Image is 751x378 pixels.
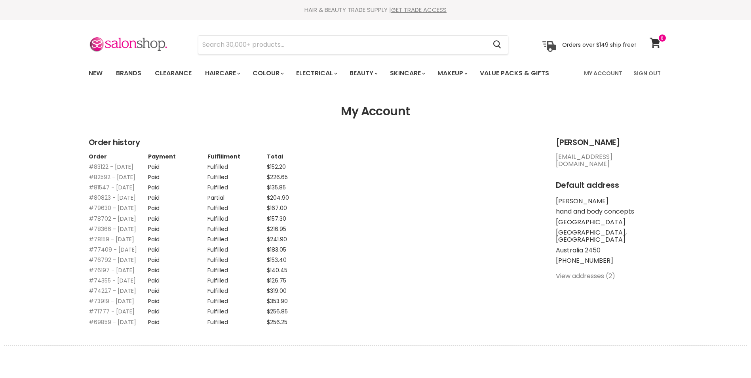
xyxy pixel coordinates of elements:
a: Sign Out [629,65,665,82]
td: Fulfilled [207,232,267,242]
p: Orders over $149 ship free! [562,41,636,48]
a: #80823 - [DATE] [89,194,136,202]
td: Paid [148,315,207,325]
li: [GEOGRAPHIC_DATA], [GEOGRAPHIC_DATA] [556,229,663,244]
a: #78702 - [DATE] [89,215,136,223]
th: Total [267,153,326,160]
div: HAIR & BEAUTY TRADE SUPPLY | [79,6,673,14]
a: #74227 - [DATE] [89,287,136,295]
span: $226.65 [267,173,288,181]
a: Clearance [149,65,198,82]
td: Fulfilled [207,170,267,180]
a: #79630 - [DATE] [89,204,136,212]
td: Paid [148,212,207,222]
input: Search [198,36,487,54]
h1: My Account [89,105,663,118]
td: Paid [148,191,207,201]
ul: Main menu [83,62,567,85]
td: Fulfilled [207,253,267,263]
td: Fulfilled [207,160,267,170]
td: Paid [148,242,207,253]
td: Paid [148,304,207,315]
a: Brands [110,65,147,82]
a: Electrical [290,65,342,82]
a: #81547 - [DATE] [89,183,135,191]
td: Paid [148,222,207,232]
a: #74355 - [DATE] [89,277,136,284]
td: Paid [148,170,207,180]
td: Fulfilled [207,242,267,253]
td: Fulfilled [207,273,267,284]
span: $183.05 [267,246,286,254]
a: Colour [247,65,289,82]
td: Fulfilled [207,263,267,273]
td: Fulfilled [207,304,267,315]
a: [EMAIL_ADDRESS][DOMAIN_NAME] [556,152,612,168]
a: #78159 - [DATE] [89,235,134,243]
a: #76197 - [DATE] [89,266,135,274]
span: $256.25 [267,318,287,326]
h2: [PERSON_NAME] [556,138,663,147]
td: Paid [148,263,207,273]
span: $140.45 [267,266,287,274]
li: hand and body concepts [556,208,663,215]
a: #78366 - [DATE] [89,225,136,233]
a: #82592 - [DATE] [89,173,135,181]
th: Order [89,153,148,160]
td: Fulfilled [207,180,267,191]
th: Fulfillment [207,153,267,160]
th: Payment [148,153,207,160]
td: Paid [148,273,207,284]
a: New [83,65,108,82]
span: $216.95 [267,225,286,233]
td: Fulfilled [207,201,267,211]
nav: Main [79,62,673,85]
h2: Order history [89,138,540,147]
span: $256.85 [267,307,288,315]
a: #71777 - [DATE] [89,307,135,315]
button: Search [487,36,508,54]
td: Fulfilled [207,222,267,232]
td: Paid [148,160,207,170]
a: Beauty [344,65,382,82]
td: Paid [148,284,207,294]
a: Makeup [432,65,472,82]
span: $126.75 [267,277,286,284]
td: Fulfilled [207,212,267,222]
td: Paid [148,180,207,191]
span: $153.40 [267,256,287,264]
td: Paid [148,253,207,263]
a: #76792 - [DATE] [89,256,136,264]
form: Product [198,35,508,54]
li: [GEOGRAPHIC_DATA] [556,219,663,226]
a: View addresses (2) [556,271,615,281]
a: Value Packs & Gifts [474,65,555,82]
li: [PHONE_NUMBER] [556,257,663,264]
td: Fulfilled [207,284,267,294]
a: #73919 - [DATE] [89,297,134,305]
a: #77409 - [DATE] [89,246,137,254]
span: $241.90 [267,235,287,243]
a: #83122 - [DATE] [89,163,133,171]
span: $135.85 [267,183,286,191]
a: Haircare [199,65,245,82]
td: Fulfilled [207,315,267,325]
td: Partial [207,191,267,201]
li: [PERSON_NAME] [556,198,663,205]
a: GET TRADE ACCESS [391,6,447,14]
span: $167.00 [267,204,287,212]
td: Paid [148,232,207,242]
span: $152.20 [267,163,286,171]
td: Paid [148,294,207,304]
span: $204.90 [267,194,289,202]
h2: Default address [556,181,663,190]
span: $319.00 [267,287,287,295]
td: Paid [148,201,207,211]
a: My Account [579,65,627,82]
span: $157.30 [267,215,286,223]
li: Australia 2450 [556,247,663,254]
a: Skincare [384,65,430,82]
a: #69859 - [DATE] [89,318,136,326]
span: $353.90 [267,297,288,305]
td: Fulfilled [207,294,267,304]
